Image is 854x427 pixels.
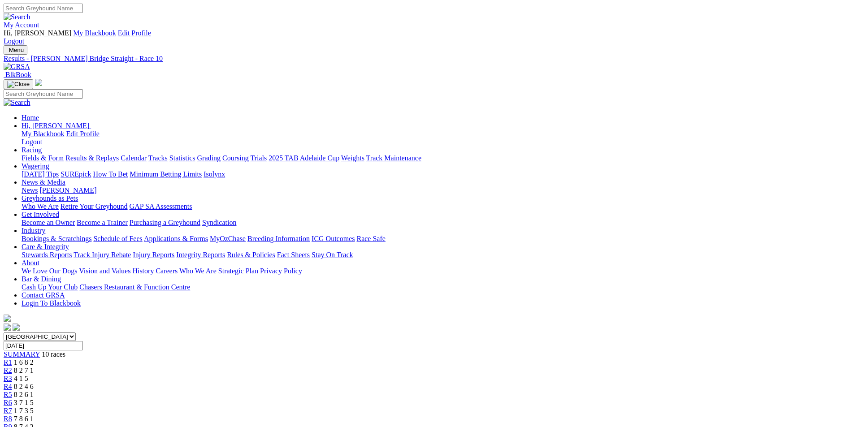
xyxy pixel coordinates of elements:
[22,267,77,275] a: We Love Our Dogs
[14,391,34,398] span: 8 2 6 1
[197,154,221,162] a: Grading
[218,267,258,275] a: Strategic Plan
[312,251,353,259] a: Stay On Track
[4,4,83,13] input: Search
[22,162,49,170] a: Wagering
[22,122,91,129] a: Hi, [PERSON_NAME]
[4,323,11,331] img: facebook.svg
[14,375,28,382] span: 4 1 5
[130,203,192,210] a: GAP SA Assessments
[22,154,64,162] a: Fields & Form
[22,130,65,138] a: My Blackbook
[22,122,89,129] span: Hi, [PERSON_NAME]
[73,29,116,37] a: My Blackbook
[4,71,31,78] a: BlkBook
[247,235,310,242] a: Breeding Information
[22,114,39,121] a: Home
[93,235,142,242] a: Schedule of Fees
[4,383,12,390] a: R4
[14,399,34,406] span: 3 7 1 5
[22,259,39,267] a: About
[133,251,174,259] a: Injury Reports
[4,399,12,406] a: R6
[74,251,131,259] a: Track Injury Rebate
[4,89,83,99] input: Search
[22,299,81,307] a: Login To Blackbook
[4,79,33,89] button: Toggle navigation
[4,55,850,63] div: Results - [PERSON_NAME] Bridge Straight - Race 10
[118,29,151,37] a: Edit Profile
[22,194,78,202] a: Greyhounds as Pets
[4,391,12,398] span: R5
[4,63,30,71] img: GRSA
[14,415,34,423] span: 7 8 6 1
[4,407,12,414] span: R7
[35,79,42,86] img: logo-grsa-white.png
[9,47,24,53] span: Menu
[13,323,20,331] img: twitter.svg
[202,219,236,226] a: Syndication
[22,243,69,250] a: Care & Integrity
[148,154,168,162] a: Tracks
[269,154,339,162] a: 2025 TAB Adelaide Cup
[65,154,119,162] a: Results & Replays
[5,71,31,78] span: BlkBook
[4,13,30,21] img: Search
[132,267,154,275] a: History
[22,203,850,211] div: Greyhounds as Pets
[22,251,850,259] div: Care & Integrity
[210,235,246,242] a: MyOzChase
[79,283,190,291] a: Chasers Restaurant & Function Centre
[22,154,850,162] div: Racing
[14,383,34,390] span: 8 2 4 6
[22,251,72,259] a: Stewards Reports
[79,267,130,275] a: Vision and Values
[22,170,850,178] div: Wagering
[22,283,850,291] div: Bar & Dining
[4,45,27,55] button: Toggle navigation
[4,21,39,29] a: My Account
[356,235,385,242] a: Race Safe
[42,350,65,358] span: 10 races
[4,37,24,45] a: Logout
[22,211,59,218] a: Get Involved
[277,251,310,259] a: Fact Sheets
[22,227,45,234] a: Industry
[4,350,40,358] span: SUMMARY
[130,219,200,226] a: Purchasing a Greyhound
[22,130,850,146] div: Hi, [PERSON_NAME]
[77,219,128,226] a: Become a Trainer
[22,283,78,291] a: Cash Up Your Club
[39,186,96,194] a: [PERSON_NAME]
[4,375,12,382] span: R3
[22,267,850,275] div: About
[4,315,11,322] img: logo-grsa-white.png
[4,29,71,37] span: Hi, [PERSON_NAME]
[130,170,202,178] a: Minimum Betting Limits
[22,170,59,178] a: [DATE] Tips
[4,367,12,374] a: R2
[61,170,91,178] a: SUREpick
[22,235,91,242] a: Bookings & Scratchings
[250,154,267,162] a: Trials
[22,219,850,227] div: Get Involved
[169,154,195,162] a: Statistics
[22,186,850,194] div: News & Media
[14,358,34,366] span: 1 6 8 2
[61,203,128,210] a: Retire Your Greyhound
[22,186,38,194] a: News
[22,291,65,299] a: Contact GRSA
[222,154,249,162] a: Coursing
[4,415,12,423] a: R8
[144,235,208,242] a: Applications & Forms
[22,275,61,283] a: Bar & Dining
[4,358,12,366] a: R1
[121,154,147,162] a: Calendar
[66,130,100,138] a: Edit Profile
[260,267,302,275] a: Privacy Policy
